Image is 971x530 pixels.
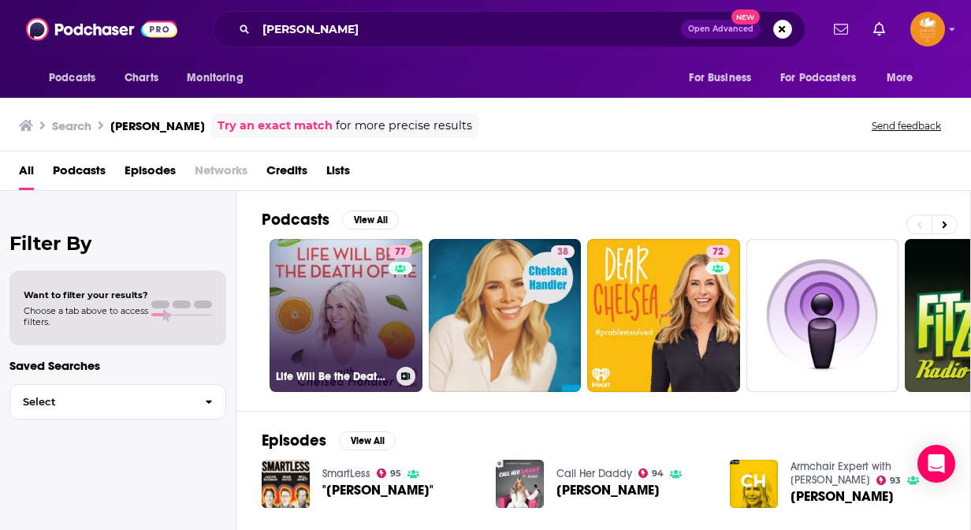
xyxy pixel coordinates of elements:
span: for more precise results [336,117,472,135]
span: Podcasts [49,67,95,89]
span: Charts [125,67,158,89]
span: For Business [689,67,751,89]
img: Podchaser - Follow, Share and Rate Podcasts [26,14,177,44]
button: open menu [38,63,116,93]
a: Charts [114,63,168,93]
div: Search podcasts, credits, & more... [213,11,805,47]
img: Chelsea Handler [730,460,778,508]
a: 93 [876,476,902,485]
a: All [19,158,34,190]
span: 95 [390,470,401,477]
a: Call Her Daddy [556,467,632,480]
img: User Profile [910,12,945,47]
a: 72 [706,245,730,258]
button: View All [339,431,396,450]
a: Episodes [125,158,176,190]
span: For Podcasters [780,67,856,89]
button: Show profile menu [910,12,945,47]
div: Open Intercom Messenger [917,445,955,483]
h3: [PERSON_NAME] [110,118,205,133]
a: 94 [638,468,664,478]
span: Open Advanced [688,25,753,33]
span: 94 [652,470,664,477]
span: [PERSON_NAME] [791,490,894,503]
button: open menu [176,63,263,93]
button: Send feedback [867,119,946,132]
a: EpisodesView All [262,431,396,450]
input: Search podcasts, credits, & more... [256,17,681,42]
button: Open AdvancedNew [681,20,761,39]
span: Monitoring [187,67,243,89]
a: Show notifications dropdown [867,16,891,43]
span: 38 [557,244,568,260]
img: Chelsea Handler [496,460,544,508]
button: open menu [876,63,933,93]
a: 38 [551,245,575,258]
span: [PERSON_NAME] [556,483,660,497]
h3: Search [52,118,91,133]
a: 77Life Will Be the Death of Me with [PERSON_NAME] [270,239,422,392]
span: Choose a tab above to access filters. [24,305,148,327]
img: "Chelsea Handler" [262,460,310,508]
a: Lists [326,158,350,190]
span: 93 [890,477,901,484]
span: Select [10,397,192,407]
a: Chelsea Handler [791,490,894,503]
a: "Chelsea Handler" [322,483,433,497]
button: open menu [770,63,879,93]
h3: Life Will Be the Death of Me with [PERSON_NAME] [276,370,390,383]
h2: Episodes [262,431,326,450]
button: open menu [678,63,771,93]
span: 72 [712,244,724,260]
span: 77 [395,244,406,260]
a: Armchair Expert with Dax Shepard [791,460,891,487]
a: Show notifications dropdown [828,16,854,43]
a: Podcasts [53,158,106,190]
span: Logged in as ShreveWilliams [910,12,945,47]
button: View All [342,211,399,230]
span: "[PERSON_NAME]" [322,483,433,497]
button: Select [9,384,226,420]
h2: Filter By [9,232,226,255]
span: New [731,9,760,24]
a: Chelsea Handler [556,483,660,497]
a: 95 [377,468,402,478]
span: Want to filter your results? [24,289,148,300]
a: SmartLess [322,467,370,480]
span: Networks [195,158,247,190]
a: 38 [429,239,582,392]
p: Saved Searches [9,358,226,373]
a: Try an exact match [218,117,333,135]
a: Credits [266,158,307,190]
h2: Podcasts [262,210,329,230]
a: PodcastsView All [262,210,399,230]
span: More [887,67,913,89]
a: 72 [587,239,740,392]
a: 77 [389,245,412,258]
